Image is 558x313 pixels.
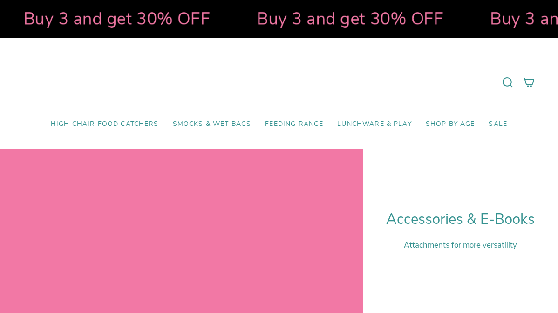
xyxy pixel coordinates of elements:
[482,113,514,135] a: SALE
[330,113,418,135] a: Lunchware & Play
[386,240,535,250] p: Attachments for more versatility
[258,113,330,135] a: Feeding Range
[386,211,535,228] h1: Accessories & E-Books
[51,120,159,128] span: High Chair Food Catchers
[256,7,442,30] strong: Buy 3 and get 30% OFF
[22,7,209,30] strong: Buy 3 and get 30% OFF
[44,113,166,135] a: High Chair Food Catchers
[489,120,507,128] span: SALE
[337,120,411,128] span: Lunchware & Play
[166,113,259,135] a: Smocks & Wet Bags
[419,113,482,135] a: Shop by Age
[173,120,252,128] span: Smocks & Wet Bags
[426,120,475,128] span: Shop by Age
[265,120,323,128] span: Feeding Range
[199,52,360,113] a: Mumma’s Little Helpers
